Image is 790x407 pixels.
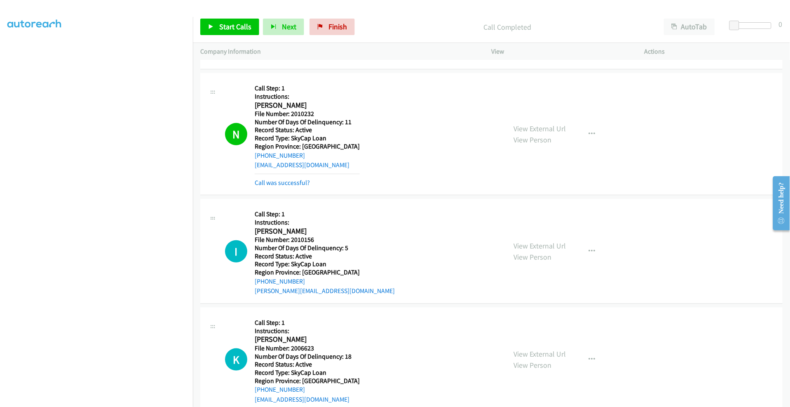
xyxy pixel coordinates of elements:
span: Start Calls [219,22,251,31]
h1: K [225,348,247,371]
a: Start Calls [200,19,259,35]
a: [EMAIL_ADDRESS][DOMAIN_NAME] [255,161,349,169]
h2: [PERSON_NAME] [255,227,395,236]
h5: Record Status: Active [255,252,395,260]
a: View External Url [514,124,566,133]
h5: Record Status: Active [255,360,360,369]
h5: Region Province: [GEOGRAPHIC_DATA] [255,377,360,385]
h5: Record Type: SkyCap Loan [255,369,360,377]
h2: [PERSON_NAME] [255,101,360,110]
h5: Region Province: [GEOGRAPHIC_DATA] [255,268,395,277]
h5: Number Of Days Of Delinquency: 11 [255,118,360,126]
a: View External Url [514,241,566,251]
h5: Instructions: [255,218,395,227]
h5: Call Step: 1 [255,210,395,218]
iframe: Resource Center [767,170,790,236]
a: [PHONE_NUMBER] [255,277,305,285]
a: Call was successful? [255,179,310,187]
span: Finish [328,22,347,31]
h5: File Number: 2010232 [255,110,360,118]
a: [PERSON_NAME][EMAIL_ADDRESS][DOMAIN_NAME] [255,287,395,295]
a: View External Url [514,349,566,359]
h5: File Number: 2006623 [255,344,360,353]
a: Finish [309,19,355,35]
span: Next [282,22,296,31]
p: View [492,47,630,57]
h5: Record Type: SkyCap Loan [255,260,395,268]
h1: I [225,240,247,263]
h2: [PERSON_NAME] [255,335,360,344]
p: Actions [645,47,783,57]
h5: Region Province: [GEOGRAPHIC_DATA] [255,142,360,151]
h5: Number Of Days Of Delinquency: 18 [255,353,360,361]
button: AutoTab [664,19,715,35]
h5: Call Step: 1 [255,84,360,92]
h5: Call Step: 1 [255,319,360,327]
a: [EMAIL_ADDRESS][DOMAIN_NAME] [255,395,349,403]
h1: N [225,123,247,145]
h5: Instructions: [255,327,360,335]
a: [PHONE_NUMBER] [255,386,305,393]
p: Call Completed [366,21,649,33]
h5: Record Type: SkyCap Loan [255,134,360,142]
p: Company Information [200,47,477,57]
a: View Person [514,252,552,262]
button: Next [263,19,304,35]
h5: File Number: 2010156 [255,236,395,244]
h5: Number Of Days Of Delinquency: 5 [255,244,395,252]
h5: Record Status: Active [255,126,360,134]
a: Call was successful? [255,53,310,61]
h5: Instructions: [255,92,360,101]
a: View Person [514,360,552,370]
a: View Person [514,135,552,144]
div: 0 [779,19,783,30]
a: [PHONE_NUMBER] [255,151,305,159]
